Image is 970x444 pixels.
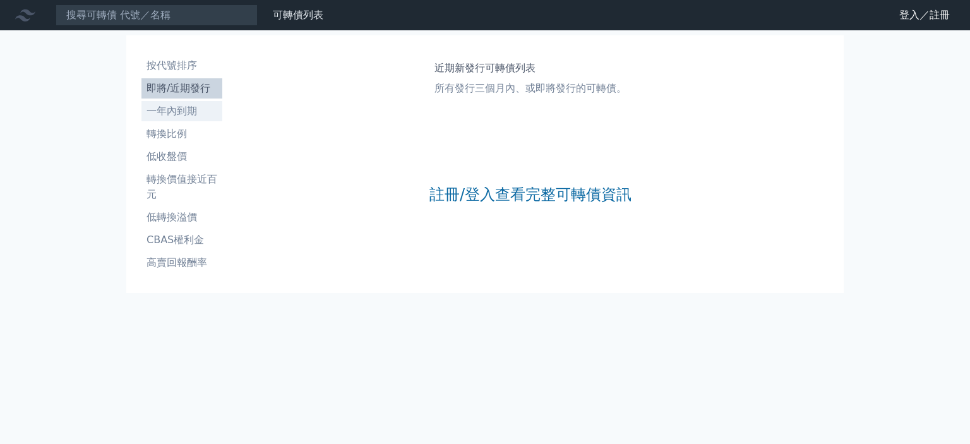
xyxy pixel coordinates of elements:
[141,255,222,270] li: 高賣回報酬率
[141,101,222,121] a: 一年內到期
[141,169,222,205] a: 轉換價值接近百元
[141,56,222,76] a: 按代號排序
[429,184,632,205] a: 註冊/登入查看完整可轉債資訊
[141,253,222,273] a: 高賣回報酬率
[141,149,222,164] li: 低收盤價
[273,9,323,21] a: 可轉債列表
[141,232,222,248] li: CBAS權利金
[434,61,626,76] h1: 近期新發行可轉債列表
[56,4,258,26] input: 搜尋可轉債 代號／名稱
[434,81,626,96] p: 所有發行三個月內、或即將發行的可轉債。
[141,172,222,202] li: 轉換價值接近百元
[889,5,960,25] a: 登入／註冊
[141,104,222,119] li: 一年內到期
[141,78,222,99] a: 即將/近期發行
[141,124,222,144] a: 轉換比例
[141,230,222,250] a: CBAS權利金
[141,58,222,73] li: 按代號排序
[141,207,222,227] a: 低轉換溢價
[141,147,222,167] a: 低收盤價
[141,81,222,96] li: 即將/近期發行
[141,210,222,225] li: 低轉換溢價
[141,126,222,141] li: 轉換比例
